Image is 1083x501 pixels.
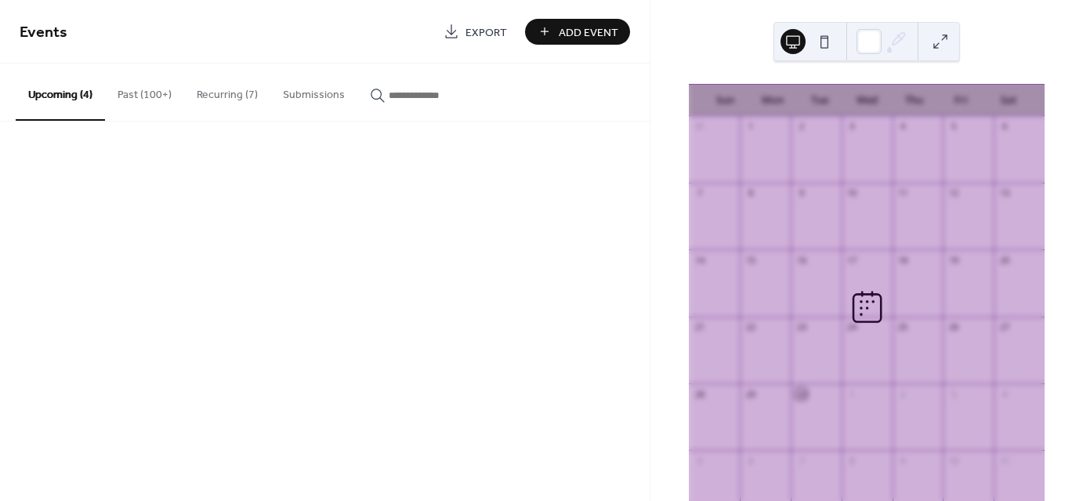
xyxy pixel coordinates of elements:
button: Recurring (7) [184,64,270,119]
div: 22 [744,321,756,333]
div: Tue [796,85,843,116]
div: 3 [846,121,858,133]
div: 11 [897,187,909,199]
div: Mon [748,85,795,116]
div: 3 [947,388,959,400]
div: 25 [897,321,909,333]
div: 27 [998,321,1010,333]
div: 12 [947,187,959,199]
div: 18 [897,254,909,266]
div: Fri [937,85,984,116]
div: 4 [897,121,909,133]
div: 29 [744,388,756,400]
div: 9 [795,187,807,199]
div: 21 [694,321,705,333]
div: Wed [843,85,890,116]
div: 2 [897,388,909,400]
div: 14 [694,254,705,266]
div: 11 [998,455,1010,467]
div: 26 [947,321,959,333]
div: 1 [846,388,858,400]
div: Thu [890,85,937,116]
div: 4 [998,388,1010,400]
button: Past (100+) [105,64,184,119]
div: Sat [985,85,1032,116]
button: Upcoming (4) [16,64,105,121]
div: 7 [795,455,807,467]
div: 8 [744,187,756,199]
button: Submissions [270,64,357,119]
div: 16 [795,254,807,266]
button: Add Event [525,19,630,45]
div: Sun [701,85,748,116]
div: 5 [947,121,959,133]
div: 6 [998,121,1010,133]
div: 2 [795,121,807,133]
span: Events [20,17,67,48]
div: 5 [694,455,705,467]
div: 15 [744,254,756,266]
div: 31 [694,121,705,133]
div: 28 [694,388,705,400]
a: Export [432,19,519,45]
div: 24 [846,321,858,333]
div: 6 [744,455,756,467]
div: 9 [897,455,909,467]
div: 23 [795,321,807,333]
div: 1 [744,121,756,133]
div: 19 [947,254,959,266]
div: 7 [694,187,705,199]
div: 17 [846,254,858,266]
span: Add Event [559,24,618,41]
div: 10 [846,187,858,199]
div: 20 [998,254,1010,266]
div: 30 [795,388,807,400]
div: 10 [947,455,959,467]
div: 8 [846,455,858,467]
span: Export [465,24,507,41]
div: 13 [998,187,1010,199]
